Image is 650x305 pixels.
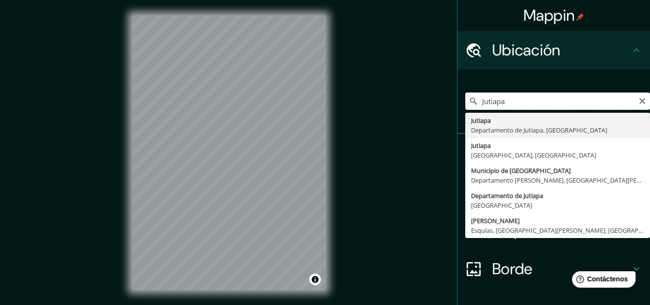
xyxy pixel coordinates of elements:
canvas: Mapa [132,15,326,290]
font: Ubicación [492,40,561,60]
input: Elige tu ciudad o zona [465,93,650,110]
font: Departamento de Jutiapa [471,191,543,200]
div: Disposición [458,211,650,250]
font: Departamento de Jutiapa, [GEOGRAPHIC_DATA] [471,126,607,134]
font: [GEOGRAPHIC_DATA], [GEOGRAPHIC_DATA] [471,151,596,159]
font: Borde [492,259,533,279]
button: Activar o desactivar atribución [309,274,321,285]
div: Borde [458,250,650,288]
font: [PERSON_NAME] [471,216,520,225]
font: Jutiapa [471,141,491,150]
div: Estilo [458,172,650,211]
iframe: Lanzador de widgets de ayuda [564,267,639,294]
font: Jutiapa [471,116,491,125]
font: [GEOGRAPHIC_DATA] [471,201,532,210]
button: Claro [638,96,646,105]
img: pin-icon.png [576,13,584,21]
font: Municipio de [GEOGRAPHIC_DATA] [471,166,571,175]
font: Mappin [523,5,575,26]
div: Patas [458,134,650,172]
div: Ubicación [458,31,650,69]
